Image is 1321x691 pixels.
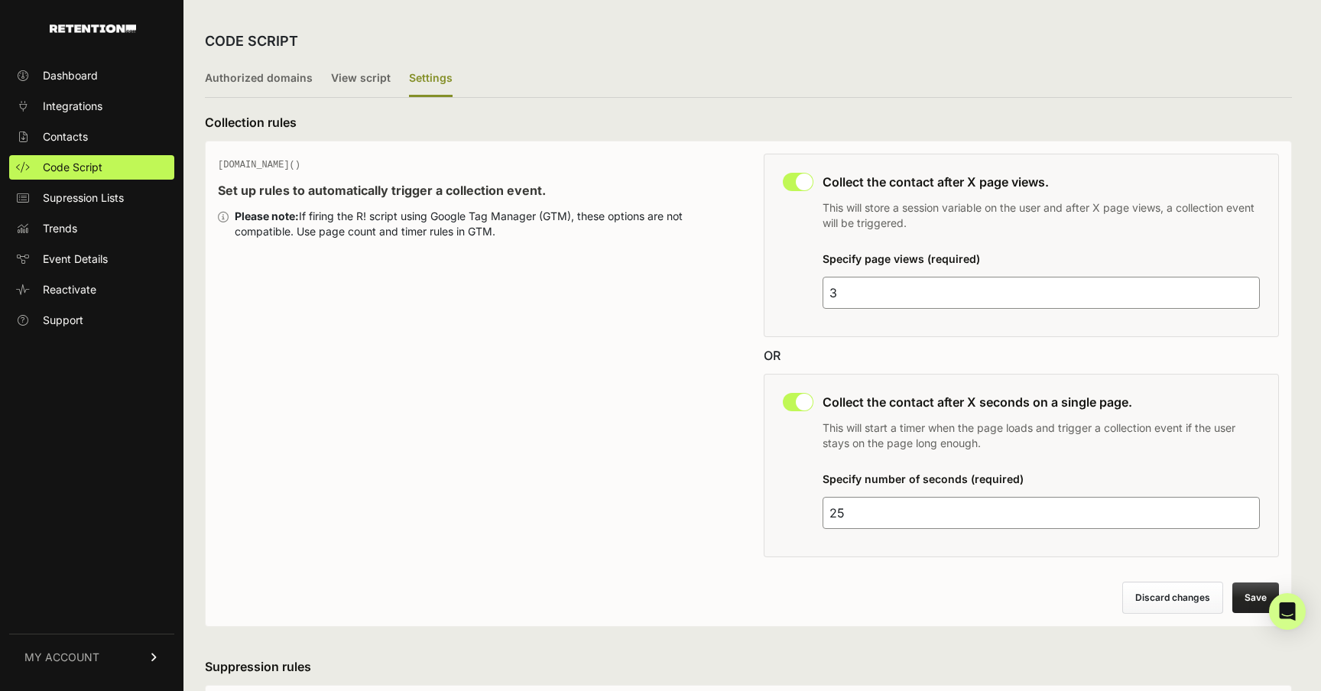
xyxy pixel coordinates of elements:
span: MY ACCOUNT [24,650,99,665]
strong: Set up rules to automatically trigger a collection event. [218,183,546,198]
strong: Please note: [235,209,299,222]
label: Settings [409,61,453,97]
h3: Suppression rules [205,657,1292,676]
h3: Collect the contact after X seconds on a single page. [823,393,1260,411]
button: Discard changes [1122,582,1223,614]
div: OR [764,346,1279,365]
label: Specify page views (required) [823,252,980,265]
span: Code Script [43,160,102,175]
p: This will store a session variable on the user and after X page views, a collection event will be... [823,200,1260,231]
label: Specify number of seconds (required) [823,472,1024,485]
img: Retention.com [50,24,136,33]
a: Code Script [9,155,174,180]
h3: Collect the contact after X page views. [823,173,1260,191]
a: Support [9,308,174,333]
div: If firing the R! script using Google Tag Manager (GTM), these options are not compatible. Use pag... [235,209,733,239]
span: [DOMAIN_NAME]() [218,160,300,170]
input: 25 [823,497,1260,529]
a: Event Details [9,247,174,271]
input: 4 [823,277,1260,309]
span: Reactivate [43,282,96,297]
a: Trends [9,216,174,241]
a: MY ACCOUNT [9,634,174,680]
a: Contacts [9,125,174,149]
span: Contacts [43,129,88,144]
span: Event Details [43,251,108,267]
a: Supression Lists [9,186,174,210]
span: Support [43,313,83,328]
div: Open Intercom Messenger [1269,593,1306,630]
label: View script [331,61,391,97]
span: Trends [43,221,77,236]
label: Authorized domains [205,61,313,97]
h3: Collection rules [205,113,1292,131]
span: Dashboard [43,68,98,83]
button: Save [1232,582,1279,613]
a: Dashboard [9,63,174,88]
p: This will start a timer when the page loads and trigger a collection event if the user stays on t... [823,420,1260,451]
span: Supression Lists [43,190,124,206]
a: Integrations [9,94,174,118]
a: Reactivate [9,277,174,302]
span: Integrations [43,99,102,114]
h2: CODE SCRIPT [205,31,298,52]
